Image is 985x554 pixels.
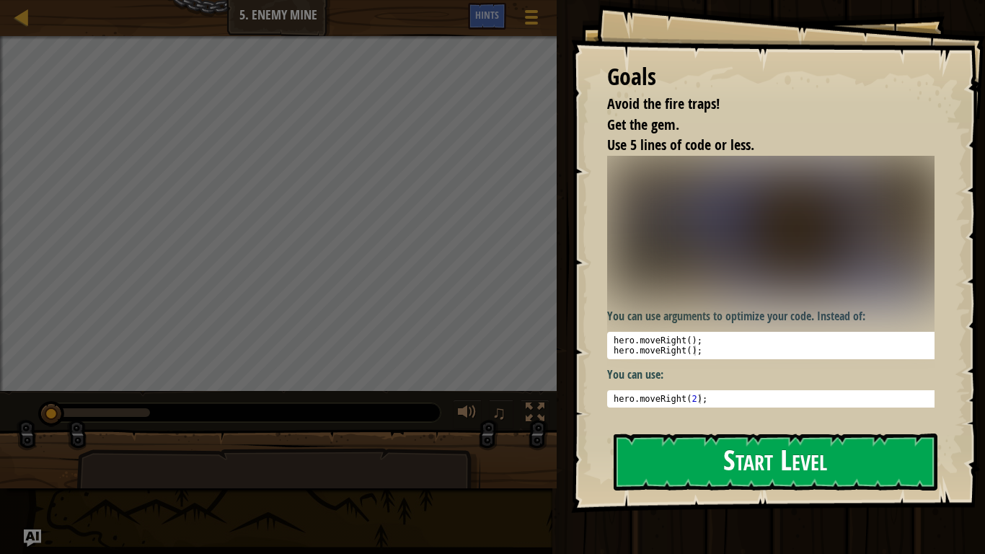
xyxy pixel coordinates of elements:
span: Use 5 lines of code or less. [607,135,754,154]
p: You can use arguments to optimize your code. Instead of: [607,308,945,325]
button: Toggle fullscreen [521,400,549,429]
li: Use 5 lines of code or less. [589,135,931,156]
button: Adjust volume [453,400,482,429]
button: Start Level [614,434,937,491]
span: ♫ [492,402,506,423]
span: Avoid the fire traps! [607,94,720,113]
li: Avoid the fire traps! [589,94,931,115]
span: Hints [475,8,499,22]
button: Show game menu [513,3,549,37]
img: Enemy mine [607,156,945,301]
span: Get the gem. [607,115,679,134]
p: You can use: [607,366,945,383]
button: ♫ [489,400,513,429]
div: Goals [607,61,935,94]
button: Ask AI [24,529,41,547]
li: Get the gem. [589,115,931,136]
